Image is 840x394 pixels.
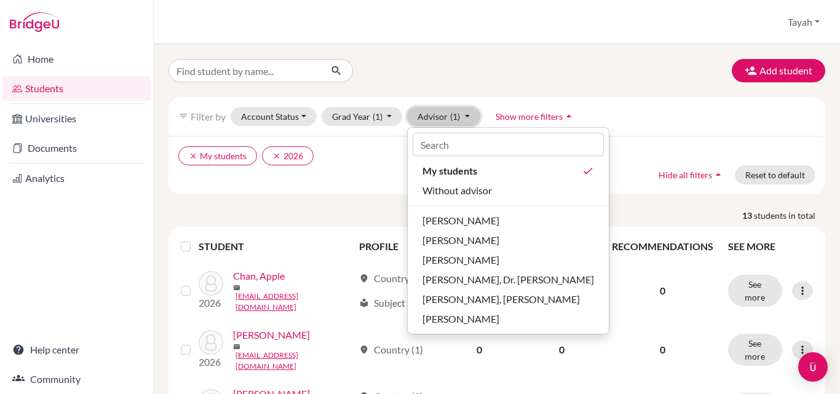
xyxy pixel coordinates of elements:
[359,345,369,355] span: location_on
[272,152,281,160] i: clear
[233,328,310,342] a: [PERSON_NAME]
[520,320,604,379] td: 0
[233,269,285,283] a: Chan, Apple
[413,133,604,156] input: Search
[199,271,223,296] img: Chan, Apple
[408,211,609,230] button: [PERSON_NAME]
[659,170,712,180] span: Hide all filters
[2,367,151,392] a: Community
[612,342,713,357] p: 0
[422,233,499,248] span: [PERSON_NAME]
[199,296,223,310] p: 2026
[199,355,223,369] p: 2026
[604,232,721,261] th: RECOMMENDATIONS
[742,209,754,222] strong: 13
[2,47,151,71] a: Home
[485,107,585,126] button: Show more filtersarrow_drop_up
[178,111,188,121] i: filter_list
[233,343,240,350] span: mail
[732,59,825,82] button: Add student
[199,330,223,355] img: Chuang, Ethan
[721,232,820,261] th: SEE MORE
[496,111,563,122] span: Show more filters
[439,320,520,379] td: 0
[2,337,151,362] a: Help center
[563,110,575,122] i: arrow_drop_up
[798,352,828,382] div: Open Intercom Messenger
[191,111,226,122] span: Filter by
[359,298,369,308] span: local_library
[189,152,197,160] i: clear
[450,111,460,122] span: (1)
[236,350,354,372] a: [EMAIL_ADDRESS][DOMAIN_NAME]
[373,111,382,122] span: (1)
[2,136,151,160] a: Documents
[352,232,438,261] th: PROFILE
[231,107,317,126] button: Account Status
[422,183,492,198] span: Without advisor
[407,107,480,126] button: Advisor(1)
[408,309,609,329] button: [PERSON_NAME]
[422,253,499,267] span: [PERSON_NAME]
[422,164,477,178] span: My students
[422,292,580,307] span: [PERSON_NAME], [PERSON_NAME]
[408,230,609,250] button: [PERSON_NAME]
[422,272,594,287] span: [PERSON_NAME], Dr. [PERSON_NAME]
[359,296,419,310] div: Subject (2)
[712,168,724,181] i: arrow_drop_up
[359,271,423,286] div: Country (3)
[199,232,352,261] th: STUDENT
[359,342,423,357] div: Country (1)
[754,209,825,222] span: students in total
[582,165,594,177] i: done
[728,334,782,366] button: See more
[408,181,609,200] button: Without advisor
[408,270,609,290] button: [PERSON_NAME], Dr. [PERSON_NAME]
[2,166,151,191] a: Analytics
[10,12,59,32] img: Bridge-U
[408,290,609,309] button: [PERSON_NAME], [PERSON_NAME]
[178,146,257,165] button: clearMy students
[408,250,609,270] button: [PERSON_NAME]
[728,275,782,307] button: See more
[168,59,321,82] input: Find student by name...
[408,161,609,181] button: My studentsdone
[236,291,354,313] a: [EMAIL_ADDRESS][DOMAIN_NAME]
[322,107,403,126] button: Grad Year(1)
[648,165,735,184] button: Hide all filtersarrow_drop_up
[422,312,499,326] span: [PERSON_NAME]
[262,146,314,165] button: clear2026
[407,127,609,334] div: Advisor(1)
[2,76,151,101] a: Students
[233,284,240,291] span: mail
[612,283,713,298] p: 0
[735,165,815,184] button: Reset to default
[782,10,825,34] button: Tayah
[359,274,369,283] span: location_on
[2,106,151,131] a: Universities
[422,213,499,228] span: [PERSON_NAME]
